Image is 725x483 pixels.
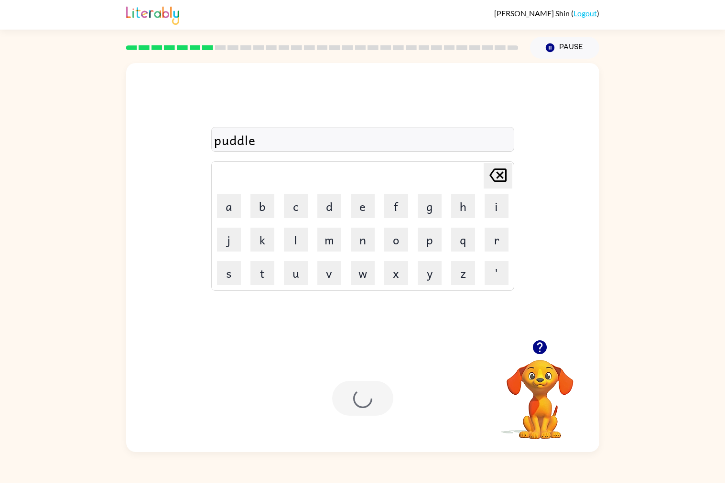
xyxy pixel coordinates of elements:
span: [PERSON_NAME] Shin [494,9,571,18]
button: l [284,228,308,252]
button: x [384,261,408,285]
button: k [250,228,274,252]
button: j [217,228,241,252]
button: d [317,194,341,218]
button: t [250,261,274,285]
button: i [485,194,509,218]
button: s [217,261,241,285]
button: u [284,261,308,285]
button: p [418,228,442,252]
div: ( ) [494,9,599,18]
button: Pause [530,37,599,59]
button: z [451,261,475,285]
button: q [451,228,475,252]
button: y [418,261,442,285]
div: puddle [214,130,511,150]
button: v [317,261,341,285]
button: r [485,228,509,252]
button: c [284,194,308,218]
button: h [451,194,475,218]
img: Literably [126,4,179,25]
button: w [351,261,375,285]
button: e [351,194,375,218]
button: m [317,228,341,252]
button: g [418,194,442,218]
button: ' [485,261,509,285]
button: b [250,194,274,218]
a: Logout [574,9,597,18]
button: f [384,194,408,218]
video: Your browser must support playing .mp4 files to use Literably. Please try using another browser. [492,345,588,441]
button: n [351,228,375,252]
button: o [384,228,408,252]
button: a [217,194,241,218]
